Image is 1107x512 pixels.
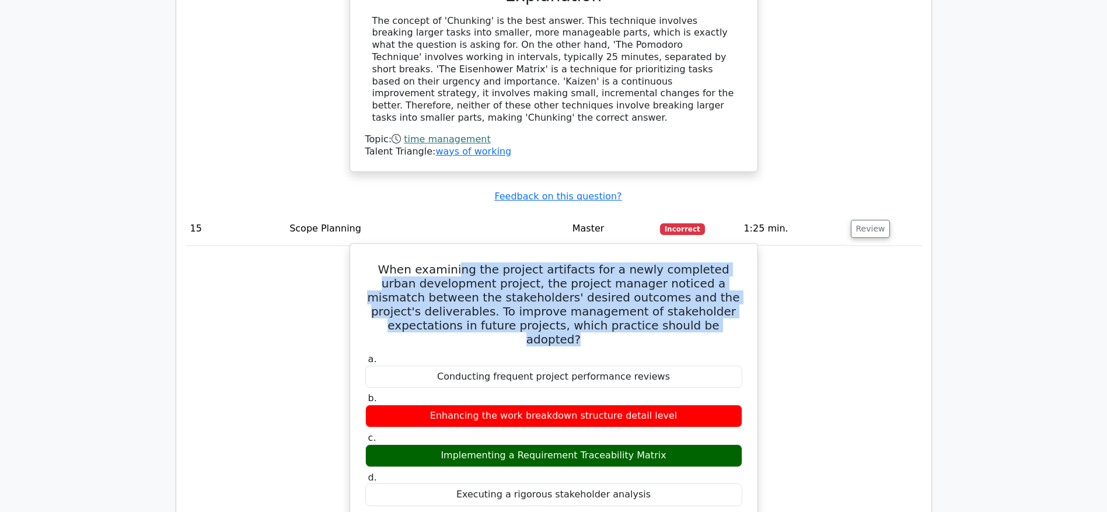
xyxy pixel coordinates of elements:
td: Scope Planning [285,212,568,246]
a: time management [404,134,490,145]
span: d. [368,472,377,483]
div: Conducting frequent project performance reviews [365,366,742,388]
div: Talent Triangle: [365,134,742,158]
div: Implementing a Requirement Traceability Matrix [365,444,742,467]
td: Master [568,212,655,246]
h5: When examining the project artifacts for a newly completed urban development project, the project... [364,262,743,346]
td: 15 [186,212,285,246]
span: b. [368,392,377,404]
a: Feedback on this question? [494,191,621,202]
span: a. [368,353,377,364]
span: Incorrect [660,223,705,235]
div: Executing a rigorous stakeholder analysis [365,483,742,506]
a: ways of working [435,146,511,157]
button: Review [851,220,891,238]
div: Enhancing the work breakdown structure detail level [365,405,742,427]
span: c. [368,432,376,443]
td: 1:25 min. [739,212,846,246]
div: Topic: [365,134,742,146]
div: The concept of 'Chunking' is the best answer. This technique involves breaking larger tasks into ... [372,15,735,124]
